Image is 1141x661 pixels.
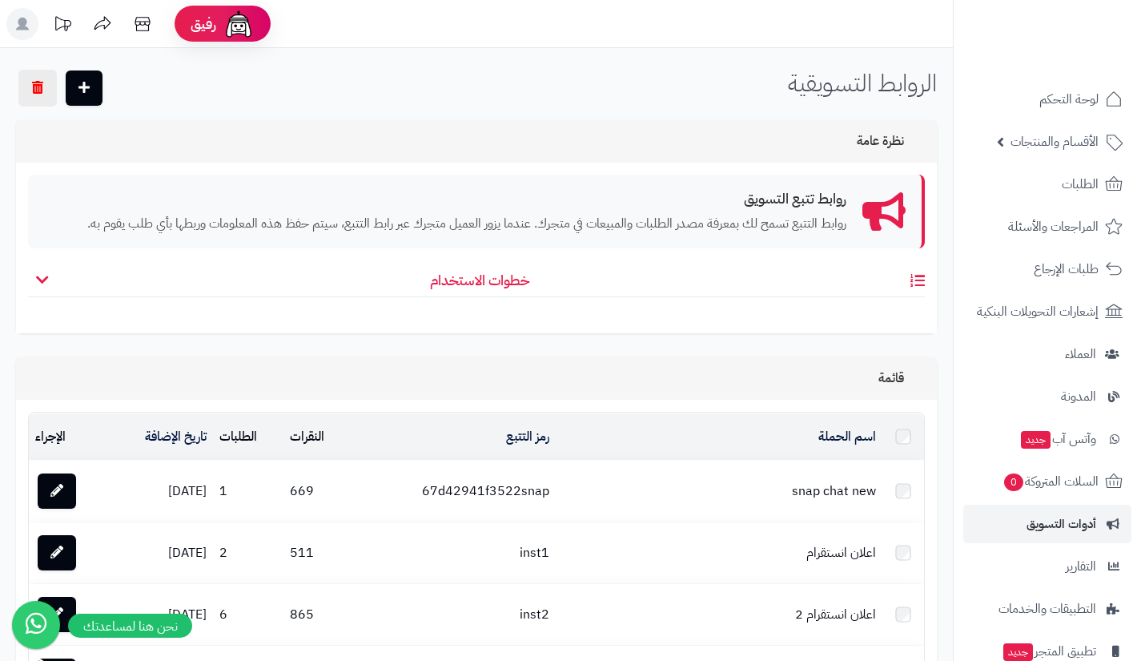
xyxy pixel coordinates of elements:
a: طلبات الإرجاع [963,250,1131,288]
a: وآتس آبجديد [963,420,1131,458]
td: inst1 [358,522,555,583]
h1: الروابط التسويقية [788,70,937,96]
td: 67d42941f3522snap [358,461,555,522]
span: جديد [1021,431,1051,449]
td: 1 [213,461,284,522]
h3: قائمة [878,371,921,386]
span: التطبيقات والخدمات [998,598,1096,620]
td: [DATE] [108,522,213,583]
span: السلات المتروكة [1002,470,1099,493]
h4: روابط تتبع التسويق [44,191,846,207]
td: [DATE] [108,584,213,645]
td: الطلبات [213,413,284,460]
span: أدوات التسويق [1026,513,1096,535]
a: العملاء [963,335,1131,373]
td: النقرات [283,413,358,460]
span: العملاء [1065,343,1096,365]
a: التقارير [963,547,1131,586]
p: روابط التتبع تسمح لك بمعرفة مصدر الطلبات والمبيعات في متجرك. عندما يزور العميل متجرك عبر رابط الت... [44,215,846,233]
a: اسم الحملة [805,427,877,446]
a: المراجعات والأسئلة [963,208,1131,246]
td: [DATE] [108,461,213,522]
td: 511 [283,522,358,583]
span: وآتس آب [1019,428,1096,450]
span: جديد [1003,643,1033,661]
td: اعلان انستقرام [556,522,882,583]
span: رفيق [191,14,216,34]
td: اعلان انستقرام 2 [556,584,882,645]
a: رمز التتبع [506,427,549,446]
a: الطلبات [963,165,1131,204]
a: لوحة التحكم [963,80,1131,119]
span: التقارير [1066,555,1096,578]
td: inst2 [358,584,555,645]
td: snap chat new [556,461,882,522]
a: تحديثات المنصة [42,8,82,44]
td: الإجراء [29,413,108,460]
a: تاريخ الإضافة [145,427,207,446]
img: ai-face.png [223,8,255,40]
td: 2 [213,522,284,583]
h3: نظرة عامة [857,134,921,149]
span: طلبات الإرجاع [1034,258,1099,280]
span: إشعارات التحويلات البنكية [977,300,1099,323]
a: التطبيقات والخدمات [963,590,1131,628]
a: المدونة [963,377,1131,416]
h4: خطوات الاستخدام [28,272,925,297]
td: 669 [283,461,358,522]
td: 6 [213,584,284,645]
span: لوحة التحكم [1039,88,1099,111]
span: المراجعات والأسئلة [1008,216,1099,238]
span: الأقسام والمنتجات [1010,131,1099,153]
td: 865 [283,584,358,645]
a: أدوات التسويق [963,505,1131,543]
a: إشعارات التحويلات البنكية [963,292,1131,331]
span: 0 [1004,474,1023,491]
span: الطلبات [1062,173,1099,195]
span: المدونة [1061,385,1096,408]
a: السلات المتروكة0 [963,462,1131,501]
